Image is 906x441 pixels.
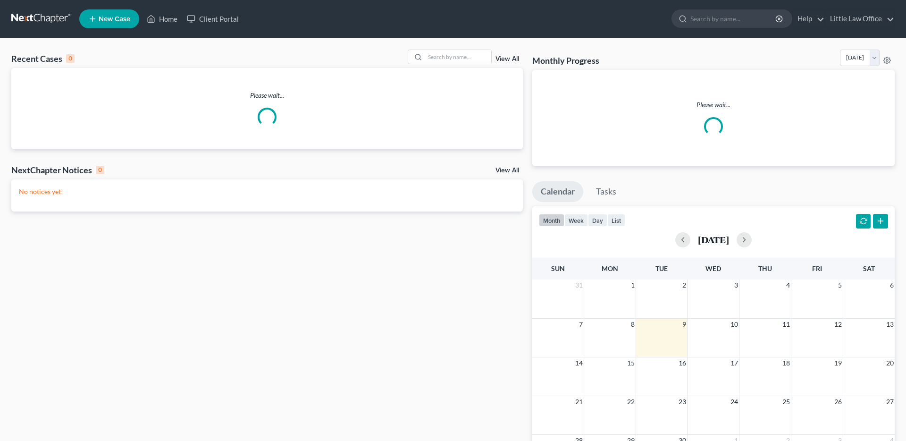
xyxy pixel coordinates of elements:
[655,264,668,272] span: Tue
[833,396,843,407] span: 26
[781,396,791,407] span: 25
[425,50,491,64] input: Search by name...
[626,396,636,407] span: 22
[678,357,687,369] span: 16
[66,54,75,63] div: 0
[630,319,636,330] span: 8
[698,235,729,245] h2: [DATE]
[551,264,565,272] span: Sun
[863,264,875,272] span: Sat
[11,91,523,100] p: Please wait...
[578,319,584,330] span: 7
[705,264,721,272] span: Wed
[681,280,687,291] span: 2
[837,280,843,291] span: 5
[730,396,739,407] span: 24
[730,319,739,330] span: 10
[142,10,182,27] a: Home
[885,319,895,330] span: 13
[758,264,772,272] span: Thu
[833,319,843,330] span: 12
[564,214,588,227] button: week
[781,357,791,369] span: 18
[587,181,625,202] a: Tasks
[11,53,75,64] div: Recent Cases
[532,181,583,202] a: Calendar
[99,16,130,23] span: New Case
[812,264,822,272] span: Fri
[690,10,777,27] input: Search by name...
[833,357,843,369] span: 19
[182,10,243,27] a: Client Portal
[793,10,824,27] a: Help
[574,396,584,407] span: 21
[532,55,599,66] h3: Monthly Progress
[540,100,887,110] p: Please wait...
[885,396,895,407] span: 27
[626,357,636,369] span: 15
[602,264,618,272] span: Mon
[681,319,687,330] span: 9
[733,280,739,291] span: 3
[588,214,607,227] button: day
[889,280,895,291] span: 6
[607,214,625,227] button: list
[785,280,791,291] span: 4
[539,214,564,227] button: month
[630,280,636,291] span: 1
[495,167,519,174] a: View All
[730,357,739,369] span: 17
[11,164,104,176] div: NextChapter Notices
[885,357,895,369] span: 20
[678,396,687,407] span: 23
[574,357,584,369] span: 14
[574,280,584,291] span: 31
[781,319,791,330] span: 11
[19,187,515,196] p: No notices yet!
[96,166,104,174] div: 0
[495,56,519,62] a: View All
[825,10,894,27] a: Little Law Office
